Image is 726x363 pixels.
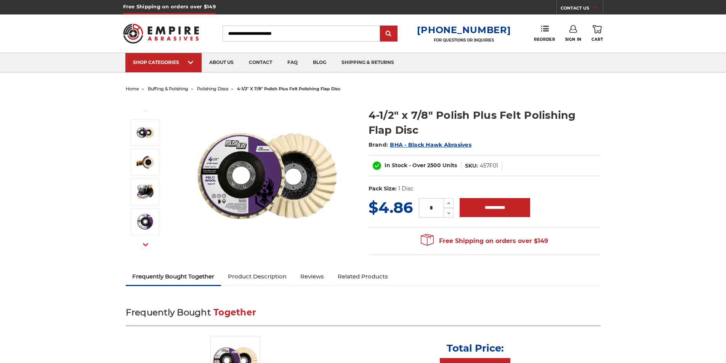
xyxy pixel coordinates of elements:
[136,182,155,201] img: angle grinder buffing flap disc
[123,19,199,48] img: Empire Abrasives
[534,25,555,42] a: Reorder
[409,162,426,169] span: - Over
[565,37,582,42] span: Sign In
[561,4,603,14] a: CONTACT US
[390,141,471,148] a: BHA - Black Hawk Abrasives
[417,38,511,43] p: FOR QUESTIONS OR INQUIRIES
[534,37,555,42] span: Reorder
[136,103,155,119] button: Previous
[202,53,241,72] a: about us
[136,237,155,253] button: Next
[293,268,331,285] a: Reviews
[591,37,603,42] span: Cart
[447,342,504,354] p: Total Price:
[417,24,511,35] a: [PHONE_NUMBER]
[591,25,603,42] a: Cart
[369,108,601,138] h1: 4-1/2" x 7/8" Polish Plus Felt Polishing Flap Disc
[221,268,293,285] a: Product Description
[442,162,457,169] span: Units
[398,185,413,193] dd: 1 Disc
[369,185,397,193] dt: Pack Size:
[381,26,396,42] input: Submit
[305,53,334,72] a: blog
[421,233,548,249] span: Free Shipping on orders over $149
[427,162,441,169] span: 2500
[480,162,498,170] dd: 457F01
[136,212,155,231] img: BHA 4.5 inch polish plus flap disc
[280,53,305,72] a: faq
[331,268,395,285] a: Related Products
[148,86,188,91] a: buffing & polishing
[126,86,139,91] a: home
[334,53,402,72] a: shipping & returns
[369,141,388,148] span: Brand:
[136,123,155,142] img: buffing and polishing felt flap disc
[191,100,343,252] img: buffing and polishing felt flap disc
[369,198,413,217] span: $4.86
[133,59,194,65] div: SHOP CATEGORIES
[241,53,280,72] a: contact
[465,162,478,170] dt: SKU:
[213,307,256,318] span: Together
[136,153,155,172] img: felt flap disc for angle grinder
[385,162,407,169] span: In Stock
[126,307,211,318] span: Frequently Bought
[237,86,341,91] span: 4-1/2" x 7/8" polish plus felt polishing flap disc
[197,86,228,91] a: polishing discs
[126,268,221,285] a: Frequently Bought Together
